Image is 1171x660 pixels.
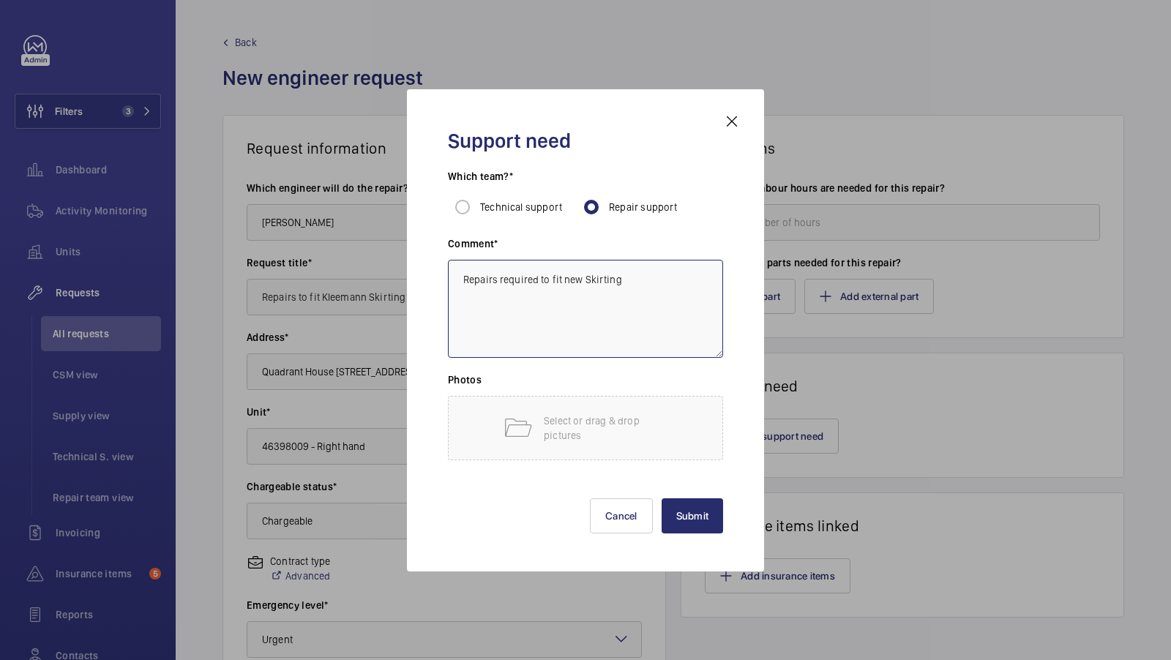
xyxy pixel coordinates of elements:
[480,201,562,213] span: Technical support
[448,169,723,192] h3: Which team?*
[590,498,653,533] button: Cancel
[448,236,723,260] h3: Comment*
[448,372,723,396] h3: Photos
[448,127,723,154] h2: Support need
[662,498,724,533] button: Submit
[609,201,678,213] span: Repair support
[544,413,668,443] p: Select or drag & drop pictures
